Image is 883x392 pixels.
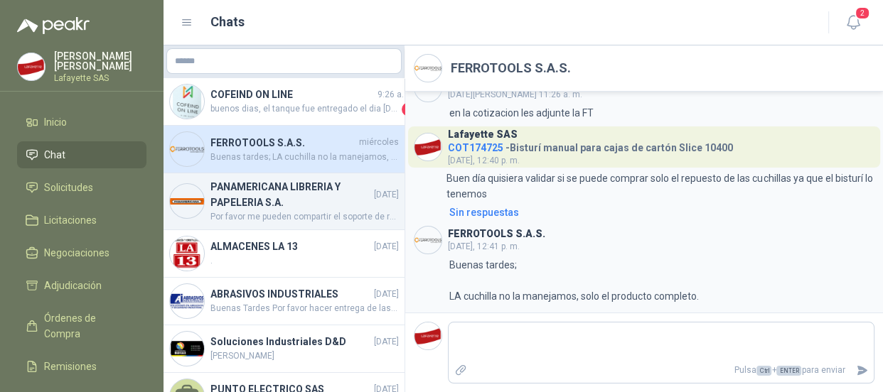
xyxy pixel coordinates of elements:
span: 2 [855,6,870,20]
img: Company Logo [414,227,442,254]
a: Adjudicación [17,272,146,299]
span: [DATE], 12:40 p. m. [448,156,520,165]
p: Buenas tardes; LA cuchilla no la manejamos, solo el producto completo. [449,257,699,304]
span: Licitaciones [44,212,97,228]
label: Adjuntar archivos [449,358,473,383]
a: Remisiones [17,353,146,380]
img: Logo peakr [17,17,90,34]
span: Órdenes de Compra [44,310,133,342]
span: 9:26 a. m. [378,88,416,102]
a: Inicio [17,109,146,136]
p: Pulsa + para enviar [473,358,851,383]
a: Chat [17,141,146,168]
span: 1 [402,102,416,116]
span: [DATE] [374,240,399,254]
span: ENTER [776,366,801,376]
img: Company Logo [170,332,204,366]
div: Sin respuestas [449,205,519,220]
span: Chat [44,147,65,163]
img: Company Logo [170,184,204,218]
img: Company Logo [170,85,204,119]
span: [DATE][PERSON_NAME] 11:26 a. m. [448,89,582,99]
a: Company LogoALMACENES LA 13[DATE]. [164,230,405,278]
span: Adjudicación [44,278,102,293]
a: Company LogoPANAMERICANA LIBRERIA Y PAPELERIA S.A.[DATE]Por favor me pueden compartir el soporte ... [164,173,405,230]
h4: ALMACENES LA 13 [210,239,371,254]
h4: PANAMERICANA LIBRERIA Y PAPELERIA S.A. [210,179,371,210]
h3: FERROTOOLS S.A.S. [448,230,545,238]
h4: COFEIND ON LINE [210,87,375,102]
span: [DATE], 12:41 p. m. [448,241,520,251]
a: Company LogoFERROTOOLS S.A.S.miércolesBuenas tardes; LA cuchilla no la manejamos, solo el product... [164,126,405,173]
button: Enviar [850,358,874,383]
img: Company Logo [414,134,442,160]
span: Remisiones [44,359,97,374]
a: Company LogoCOFEIND ON LINE9:26 a. m.buenos dias, el tanque fue entregado el dia [DATE] bajo la g... [164,78,405,126]
img: Company Logo [170,236,204,271]
h1: Chats [210,12,245,32]
a: Solicitudes [17,174,146,201]
span: buenos dias, el tanque fue entregado el dia [DATE] bajo la guia dhl 8029129791 [210,102,399,116]
img: Company Logo [414,322,442,349]
span: Buenas Tardes Por favor hacer entrega de las 9 unidades [210,302,399,315]
a: Órdenes de Compra [17,305,146,347]
span: miércoles [359,136,399,149]
h3: Lafayette SAS [448,131,518,138]
span: Inicio [44,114,67,130]
span: [PERSON_NAME] [210,349,399,363]
span: [DATE] [374,288,399,301]
a: Company LogoABRASIVOS INDUSTRIALES[DATE]Buenas Tardes Por favor hacer entrega de las 9 unidades [164,278,405,325]
p: [PERSON_NAME] [PERSON_NAME] [54,51,146,71]
span: [DATE] [374,188,399,202]
img: Company Logo [414,55,442,82]
button: 2 [840,10,866,36]
span: Buenas tardes; LA cuchilla no la manejamos, solo el producto completo. [210,151,399,164]
img: Company Logo [18,53,45,80]
h4: - Bisturí manual para cajas de cartón Slice 10400 [448,138,733,152]
p: Buen día quisiera validar si se puede comprar solo el repuesto de las cuchillas ya que el bisturí... [446,170,874,202]
span: COT174725 [448,142,503,153]
span: Negociaciones [44,245,109,261]
h4: Soluciones Industriales D&D [210,334,371,349]
span: [DATE] [374,335,399,349]
a: Licitaciones [17,207,146,234]
h4: ABRASIVOS INDUSTRIALES [210,286,371,302]
span: Solicitudes [44,180,93,195]
span: Ctrl [756,366,771,376]
a: Company LogoSoluciones Industriales D&D[DATE][PERSON_NAME] [164,325,405,373]
a: Sin respuestas [446,205,874,220]
p: en la cotizacion les adjunte la FT [449,105,594,121]
img: Company Logo [170,132,204,166]
a: Negociaciones [17,239,146,266]
h2: FERROTOOLS S.A.S. [451,58,571,78]
span: Por favor me pueden compartir el soporte de recibido ya que no se encuentra la mercancía [210,210,399,224]
span: . [210,254,399,268]
h4: FERROTOOLS S.A.S. [210,135,356,151]
p: Lafayette SAS [54,74,146,82]
img: Company Logo [170,284,204,318]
